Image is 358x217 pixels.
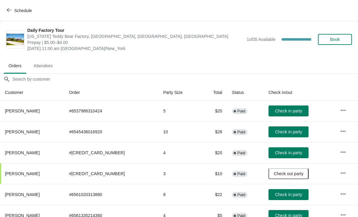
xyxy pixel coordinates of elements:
[318,34,352,45] button: Book
[275,150,302,155] span: Check in party
[27,45,244,52] span: [DATE] 11:00 am [GEOGRAPHIC_DATA]/New_York
[275,192,302,197] span: Check in party
[3,5,37,16] button: Schedule
[268,168,309,179] button: Check out party
[200,142,227,163] td: $20
[158,184,200,205] td: 8
[200,184,227,205] td: $22
[29,60,58,71] span: Attendees
[274,171,303,176] span: Check out party
[268,126,309,137] button: Check in party
[237,130,245,135] span: Paid
[5,109,40,113] span: [PERSON_NAME]
[200,121,227,142] td: $28
[200,85,227,101] th: Total
[5,150,40,155] span: [PERSON_NAME]
[64,184,158,205] td: # 6561020313880
[14,8,32,13] span: Schedule
[200,163,227,184] td: $10
[27,27,244,33] span: Daily Factory Tour
[5,129,40,134] span: [PERSON_NAME]
[64,163,158,184] td: # [CREDIT_CARD_NUMBER]
[64,142,158,163] td: # [CREDIT_CARD_NUMBER]
[5,192,40,197] span: [PERSON_NAME]
[237,109,245,114] span: Paid
[275,129,302,134] span: Check in party
[227,85,264,101] th: Status
[268,147,309,158] button: Check in party
[5,171,40,176] span: [PERSON_NAME]
[12,74,358,85] input: Search by customer
[27,33,244,39] span: [US_STATE] Teddy Bear Factory, [GEOGRAPHIC_DATA], [GEOGRAPHIC_DATA], [GEOGRAPHIC_DATA]
[158,101,200,121] td: 5
[4,60,26,71] span: Orders
[64,85,158,101] th: Order
[264,85,335,101] th: Check in/out
[330,37,340,42] span: Book
[268,189,309,200] button: Check in party
[6,34,24,45] img: Daily Factory Tour
[27,39,244,45] span: Prepay | $5.00–$4.00
[64,101,158,121] td: # 6537986310424
[237,192,245,197] span: Paid
[158,121,200,142] td: 10
[275,109,302,113] span: Check in party
[237,151,245,155] span: Paid
[158,85,200,101] th: Party Size
[200,101,227,121] td: $20
[237,172,245,176] span: Paid
[268,105,309,116] button: Check in party
[158,163,200,184] td: 3
[158,142,200,163] td: 4
[247,37,275,42] span: 1 of 35 Available
[64,121,158,142] td: # 6545436016920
